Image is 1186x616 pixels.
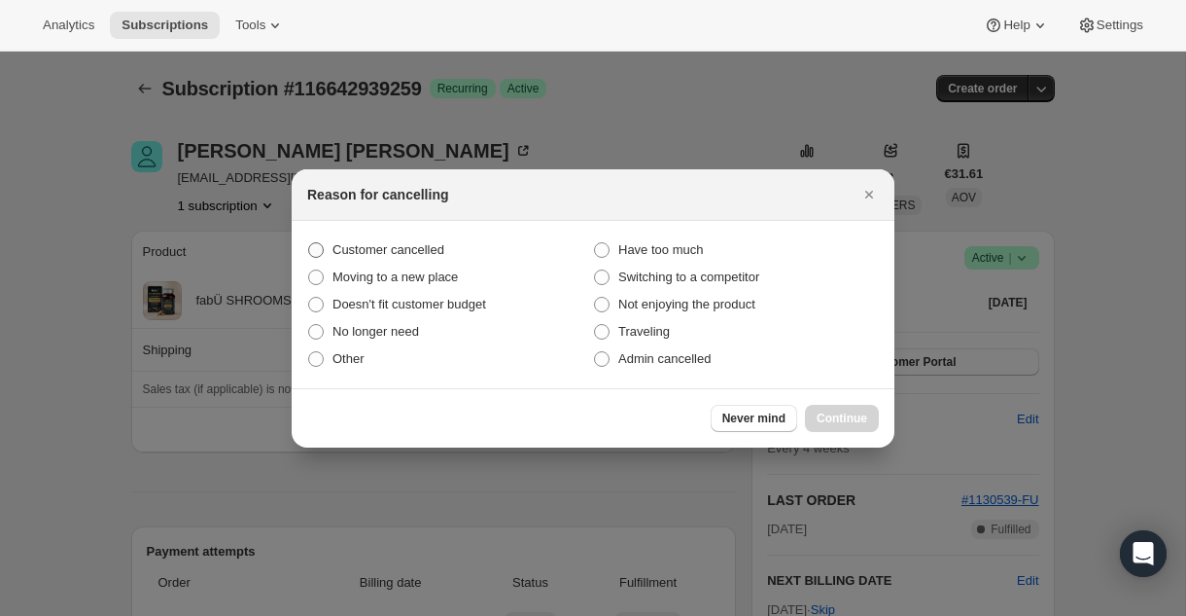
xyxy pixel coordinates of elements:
[722,411,785,426] span: Never mind
[1003,18,1029,33] span: Help
[332,297,486,311] span: Doesn't fit customer budget
[332,270,458,284] span: Moving to a new place
[43,18,94,33] span: Analytics
[855,181,883,208] button: Close
[122,18,208,33] span: Subscriptions
[332,324,419,339] span: No longer need
[332,351,365,366] span: Other
[1065,12,1155,39] button: Settings
[235,18,265,33] span: Tools
[1097,18,1143,33] span: Settings
[31,12,106,39] button: Analytics
[618,324,670,339] span: Traveling
[1120,530,1167,577] div: Open Intercom Messenger
[110,12,220,39] button: Subscriptions
[332,242,444,257] span: Customer cancelled
[972,12,1061,39] button: Help
[618,297,755,311] span: Not enjoying the product
[711,405,797,432] button: Never mind
[618,351,711,366] span: Admin cancelled
[224,12,296,39] button: Tools
[307,185,448,204] h2: Reason for cancelling
[618,270,759,284] span: Switching to a competitor
[618,242,703,257] span: Have too much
